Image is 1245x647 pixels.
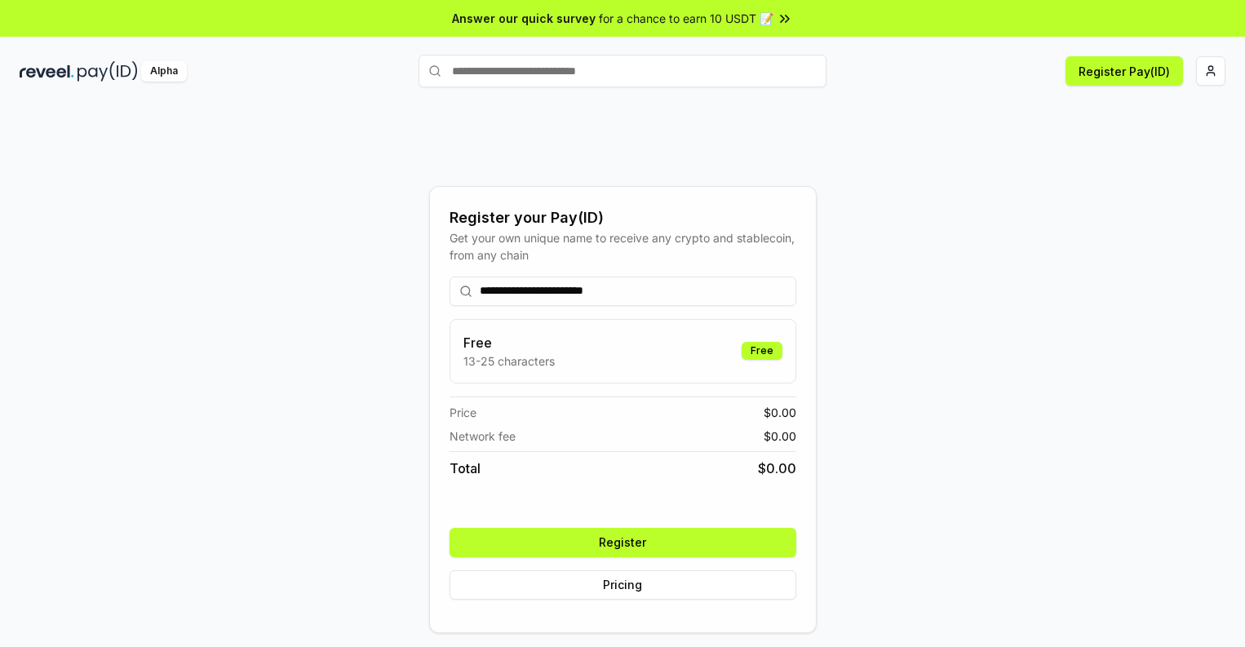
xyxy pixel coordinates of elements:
[742,342,782,360] div: Free
[463,333,555,352] h3: Free
[450,229,796,264] div: Get your own unique name to receive any crypto and stablecoin, from any chain
[452,10,596,27] span: Answer our quick survey
[450,459,481,478] span: Total
[450,570,796,600] button: Pricing
[450,528,796,557] button: Register
[764,404,796,421] span: $ 0.00
[450,206,796,229] div: Register your Pay(ID)
[1066,56,1183,86] button: Register Pay(ID)
[463,352,555,370] p: 13-25 characters
[78,61,138,82] img: pay_id
[758,459,796,478] span: $ 0.00
[20,61,74,82] img: reveel_dark
[599,10,773,27] span: for a chance to earn 10 USDT 📝
[141,61,187,82] div: Alpha
[450,404,476,421] span: Price
[450,428,516,445] span: Network fee
[764,428,796,445] span: $ 0.00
